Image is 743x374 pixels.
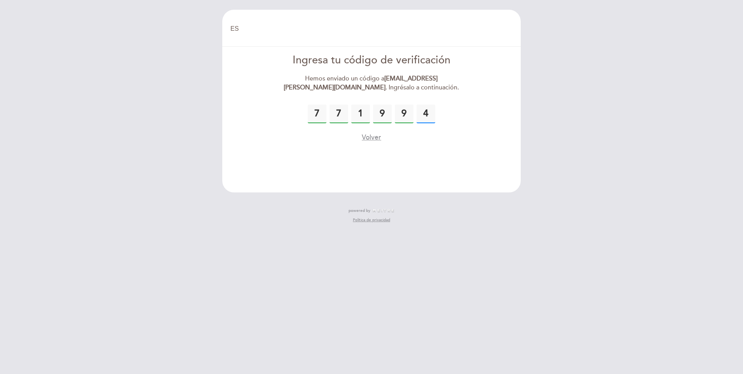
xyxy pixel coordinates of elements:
strong: [EMAIL_ADDRESS][PERSON_NAME][DOMAIN_NAME] [284,75,438,91]
input: 0 [308,105,326,123]
img: MEITRE [372,209,394,213]
input: 0 [373,105,392,123]
input: 0 [395,105,413,123]
input: 0 [351,105,370,123]
a: powered by [349,208,394,213]
button: Volver [362,133,381,142]
div: Ingresa tu código de verificación [283,53,461,68]
input: 0 [330,105,348,123]
div: Hemos enviado un código a . Ingrésalo a continuación. [283,74,461,92]
input: 0 [417,105,435,123]
a: Política de privacidad [353,217,390,223]
span: powered by [349,208,370,213]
